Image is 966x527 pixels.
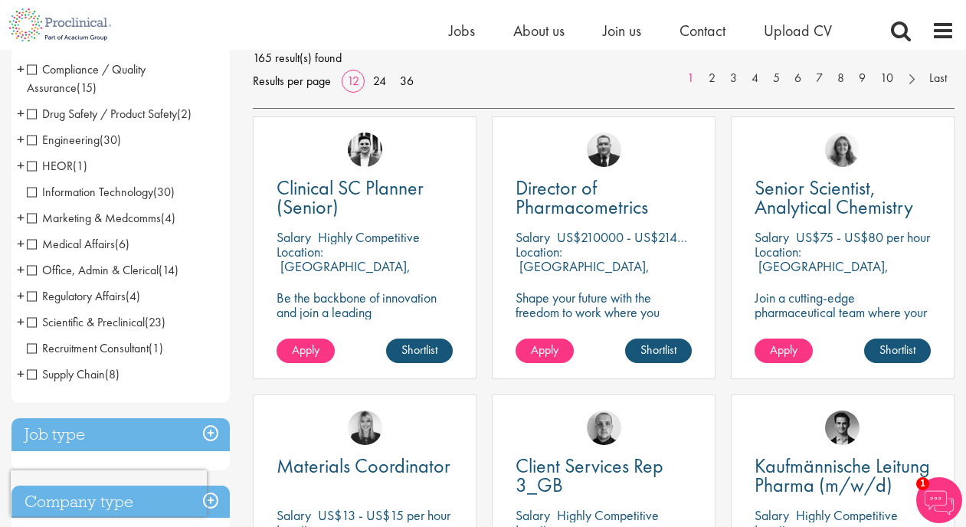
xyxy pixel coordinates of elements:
p: Highly Competitive [557,506,659,524]
a: Clinical SC Planner (Senior) [277,178,453,217]
span: (1) [149,340,163,356]
a: Shortlist [864,339,931,363]
a: 7 [808,70,830,87]
a: 1 [679,70,702,87]
span: (23) [145,314,165,330]
span: Recruitment Consultant [27,340,149,356]
span: Location: [516,243,562,260]
a: Apply [277,339,335,363]
a: 24 [368,73,391,89]
a: About us [513,21,565,41]
span: Clinical SC Planner (Senior) [277,175,424,220]
span: + [17,128,25,151]
span: + [17,206,25,229]
span: Compliance / Quality Assurance [27,61,146,96]
span: + [17,102,25,125]
a: 8 [830,70,852,87]
a: Last [922,70,955,87]
p: US$210000 - US$214900 per annum [557,228,758,246]
span: Apply [292,342,319,358]
a: Jobs [449,21,475,41]
a: Janelle Jones [348,411,382,445]
span: Information Technology [27,184,153,200]
p: Highly Competitive [796,506,898,524]
iframe: reCAPTCHA [11,470,207,516]
p: US$75 - US$80 per hour [796,228,930,246]
a: 3 [722,70,745,87]
a: Shortlist [625,339,692,363]
p: [GEOGRAPHIC_DATA], [GEOGRAPHIC_DATA] [516,257,650,290]
span: Medical Affairs [27,236,129,252]
span: (15) [77,80,97,96]
p: Shape your future with the freedom to work where you thrive! Join our client with this Director p... [516,290,692,349]
a: Apply [516,339,574,363]
a: 12 [342,73,365,89]
h3: Job type [11,418,230,451]
a: Upload CV [764,21,832,41]
span: Regulatory Affairs [27,288,140,304]
span: 1 [916,477,929,490]
span: Marketing & Medcomms [27,210,161,226]
span: Information Technology [27,184,175,200]
a: Apply [755,339,813,363]
span: Scientific & Preclinical [27,314,165,330]
span: Salary [277,506,311,524]
span: (8) [105,366,120,382]
span: Recruitment Consultant [27,340,163,356]
img: Max Slevogt [825,411,860,445]
a: Contact [679,21,725,41]
a: Client Services Rep 3_GB [516,457,692,495]
img: Jakub Hanas [587,133,621,167]
span: Salary [277,228,311,246]
a: 2 [701,70,723,87]
a: 6 [787,70,809,87]
span: (30) [100,132,121,148]
a: 4 [744,70,766,87]
a: Join us [603,21,641,41]
a: Director of Pharmacometrics [516,178,692,217]
img: Jackie Cerchio [825,133,860,167]
span: (1) [73,158,87,174]
a: Materials Coordinator [277,457,453,476]
span: HEOR [27,158,73,174]
p: Join a cutting-edge pharmaceutical team where your passion for chemistry will help shape the futu... [755,290,931,363]
span: HEOR [27,158,87,174]
span: Senior Scientist, Analytical Chemistry [755,175,913,220]
span: + [17,154,25,177]
a: 36 [395,73,419,89]
span: Engineering [27,132,100,148]
span: Salary [755,506,789,524]
span: + [17,57,25,80]
span: Engineering [27,132,121,148]
span: Medical Affairs [27,236,115,252]
p: Highly Competitive [318,228,420,246]
span: (4) [126,288,140,304]
a: Edward Little [348,133,382,167]
a: 10 [873,70,901,87]
a: Shortlist [386,339,453,363]
span: Supply Chain [27,366,105,382]
span: (2) [177,106,192,122]
span: Office, Admin & Clerical [27,262,178,278]
span: Director of Pharmacometrics [516,175,648,220]
span: Salary [516,228,550,246]
img: Harry Budge [587,411,621,445]
span: + [17,362,25,385]
span: Kaufmännische Leitung Pharma (m/w/d) [755,453,930,498]
span: (4) [161,210,175,226]
p: [GEOGRAPHIC_DATA], [GEOGRAPHIC_DATA] [277,257,411,290]
span: Regulatory Affairs [27,288,126,304]
span: Drug Safety / Product Safety [27,106,192,122]
span: (30) [153,184,175,200]
span: Scientific & Preclinical [27,314,145,330]
span: Client Services Rep 3_GB [516,453,663,498]
span: Marketing & Medcomms [27,210,175,226]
